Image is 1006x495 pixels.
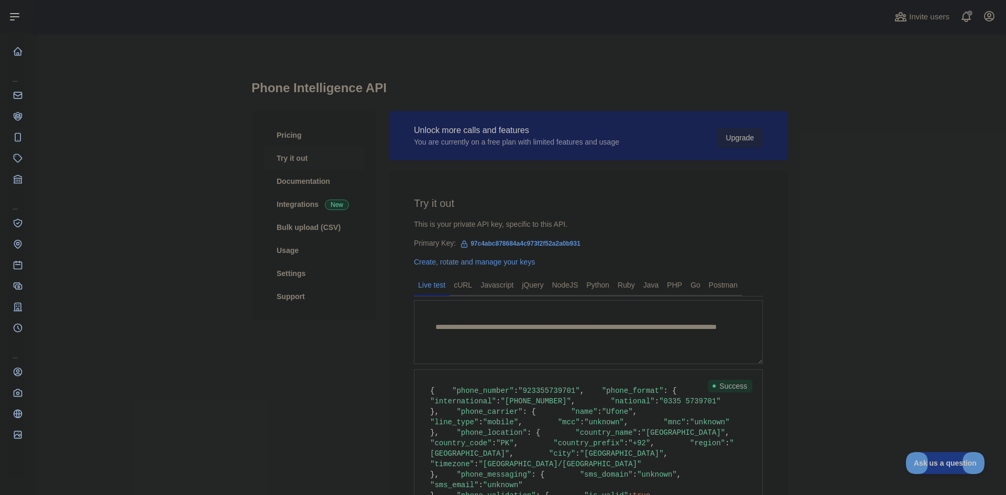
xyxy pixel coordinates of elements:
a: Integrations New [264,193,364,216]
span: "sms_domain" [580,470,633,479]
span: "unknown" [483,481,523,489]
a: Java [639,277,663,293]
span: : [637,428,641,437]
span: , [514,439,518,447]
div: ... [8,63,25,84]
a: Documentation [264,170,364,193]
span: : [580,418,584,426]
span: : [655,397,659,405]
a: Bulk upload (CSV) [264,216,364,239]
span: "mobile" [483,418,518,426]
span: Invite users [909,11,949,23]
a: Ruby [614,277,639,293]
span: , [633,408,637,416]
span: "unknown" [690,418,730,426]
span: : [685,418,690,426]
span: New [325,200,349,210]
span: : [597,408,602,416]
span: "Ufone" [602,408,633,416]
span: : [624,439,628,447]
span: "timezone" [430,460,474,468]
a: Settings [264,262,364,285]
span: "name" [571,408,597,416]
a: Support [264,285,364,308]
span: "country_name" [575,428,637,437]
span: , [725,428,729,437]
span: , [571,397,575,405]
span: "0335 5739701" [659,397,721,405]
span: "line_type" [430,418,478,426]
span: : [514,387,518,395]
span: , [518,418,522,426]
span: : { [522,408,535,416]
div: ... [8,191,25,212]
a: Usage [264,239,364,262]
a: Try it out [264,147,364,170]
span: "923355739701" [518,387,580,395]
a: Live test [414,277,450,293]
span: , [663,449,668,458]
iframe: Toggle Customer Support [906,452,985,474]
span: "phone_location" [456,428,527,437]
a: Pricing [264,124,364,147]
span: , [580,387,584,395]
span: "city" [549,449,575,458]
span: : [725,439,729,447]
span: : { [663,387,676,395]
a: PHP [663,277,686,293]
span: "phone_number" [452,387,514,395]
span: : [492,439,496,447]
span: "mcc" [558,418,580,426]
span: "phone_messaging" [456,470,531,479]
div: Primary Key: [414,238,763,248]
div: This is your private API key, specific to this API. [414,219,763,229]
span: : { [531,470,544,479]
a: Postman [705,277,742,293]
span: "phone_format" [602,387,664,395]
span: : [478,418,483,426]
span: }, [430,470,439,479]
span: : [478,481,483,489]
span: "country_prefix" [553,439,624,447]
span: "sms_email" [430,481,478,489]
span: : [474,460,478,468]
span: Success [708,380,752,392]
span: "+92" [628,439,650,447]
span: "[GEOGRAPHIC_DATA]" [641,428,725,437]
a: Python [582,277,614,293]
span: , [677,470,681,479]
span: : [575,449,579,458]
button: Invite users [892,8,952,25]
span: "national" [610,397,654,405]
span: "phone_carrier" [456,408,522,416]
span: , [509,449,513,458]
span: "unknown" [584,418,624,426]
span: "[GEOGRAPHIC_DATA]" [580,449,664,458]
span: "unknown" [637,470,677,479]
div: Unlock more calls and features [414,124,619,137]
span: "country_code" [430,439,492,447]
span: { [430,387,434,395]
div: You are currently on a free plan with limited features and usage [414,137,619,147]
h1: Phone Intelligence API [251,80,788,105]
span: 97c4abc878684a4c973f2f52a2a0b931 [456,236,585,251]
div: ... [8,339,25,360]
span: : [496,397,500,405]
span: "[PHONE_NUMBER]" [500,397,571,405]
span: : { [527,428,540,437]
span: , [624,418,628,426]
span: }, [430,408,439,416]
a: Create, rotate and manage your keys [414,258,535,266]
span: "region" [690,439,725,447]
a: jQuery [518,277,548,293]
button: Upgrade [717,128,763,148]
a: Javascript [476,277,518,293]
span: : [633,470,637,479]
span: "PK" [496,439,514,447]
span: "[GEOGRAPHIC_DATA]/[GEOGRAPHIC_DATA]" [478,460,641,468]
a: NodeJS [548,277,582,293]
span: , [650,439,654,447]
span: "international" [430,397,496,405]
span: "mnc" [663,418,685,426]
a: cURL [450,277,476,293]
